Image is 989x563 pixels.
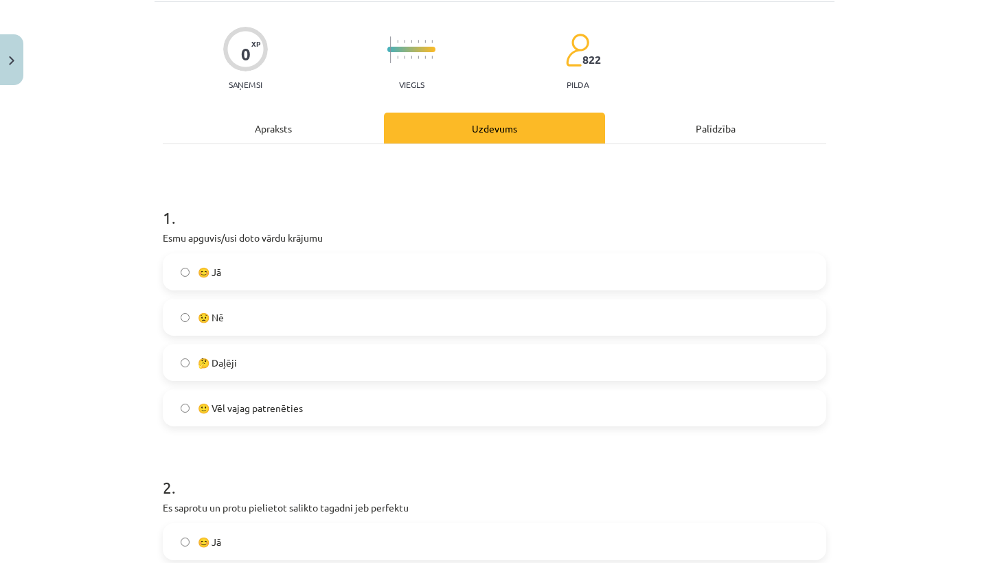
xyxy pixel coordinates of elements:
img: icon-short-line-57e1e144782c952c97e751825c79c345078a6d821885a25fce030b3d8c18986b.svg [404,40,405,43]
p: Es saprotu un protu pielietot salikto tagadni jeb perfektu [163,501,826,515]
img: students-c634bb4e5e11cddfef0936a35e636f08e4e9abd3cc4e673bd6f9a4125e45ecb1.svg [565,33,589,67]
img: icon-short-line-57e1e144782c952c97e751825c79c345078a6d821885a25fce030b3d8c18986b.svg [418,56,419,59]
img: icon-short-line-57e1e144782c952c97e751825c79c345078a6d821885a25fce030b3d8c18986b.svg [418,40,419,43]
p: Viegls [399,80,424,89]
img: icon-short-line-57e1e144782c952c97e751825c79c345078a6d821885a25fce030b3d8c18986b.svg [397,40,398,43]
div: Uzdevums [384,113,605,143]
img: icon-short-line-57e1e144782c952c97e751825c79c345078a6d821885a25fce030b3d8c18986b.svg [397,56,398,59]
span: 🙂 Vēl vajag patrenēties [198,401,303,415]
img: icon-short-line-57e1e144782c952c97e751825c79c345078a6d821885a25fce030b3d8c18986b.svg [411,40,412,43]
div: 0 [241,45,251,64]
input: 🙂 Vēl vajag patrenēties [181,404,190,413]
span: 😟 Nē [198,310,224,325]
img: icon-short-line-57e1e144782c952c97e751825c79c345078a6d821885a25fce030b3d8c18986b.svg [411,56,412,59]
img: icon-short-line-57e1e144782c952c97e751825c79c345078a6d821885a25fce030b3d8c18986b.svg [424,56,426,59]
input: 😊 Jā [181,538,190,547]
img: icon-short-line-57e1e144782c952c97e751825c79c345078a6d821885a25fce030b3d8c18986b.svg [404,56,405,59]
p: Esmu apguvis/usi doto vārdu krājumu [163,231,826,245]
span: XP [251,40,260,47]
input: 🤔 Daļēji [181,358,190,367]
div: Palīdzība [605,113,826,143]
span: 822 [582,54,601,66]
img: icon-short-line-57e1e144782c952c97e751825c79c345078a6d821885a25fce030b3d8c18986b.svg [431,56,433,59]
input: 😟 Nē [181,313,190,322]
span: 🤔 Daļēji [198,356,237,370]
h1: 1 . [163,184,826,227]
img: icon-close-lesson-0947bae3869378f0d4975bcd49f059093ad1ed9edebbc8119c70593378902aed.svg [9,56,14,65]
h1: 2 . [163,454,826,496]
p: pilda [567,80,589,89]
img: icon-short-line-57e1e144782c952c97e751825c79c345078a6d821885a25fce030b3d8c18986b.svg [424,40,426,43]
img: icon-long-line-d9ea69661e0d244f92f715978eff75569469978d946b2353a9bb055b3ed8787d.svg [390,36,391,63]
img: icon-short-line-57e1e144782c952c97e751825c79c345078a6d821885a25fce030b3d8c18986b.svg [431,40,433,43]
span: 😊 Jā [198,535,221,549]
p: Saņemsi [223,80,268,89]
input: 😊 Jā [181,268,190,277]
span: 😊 Jā [198,265,221,279]
div: Apraksts [163,113,384,143]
